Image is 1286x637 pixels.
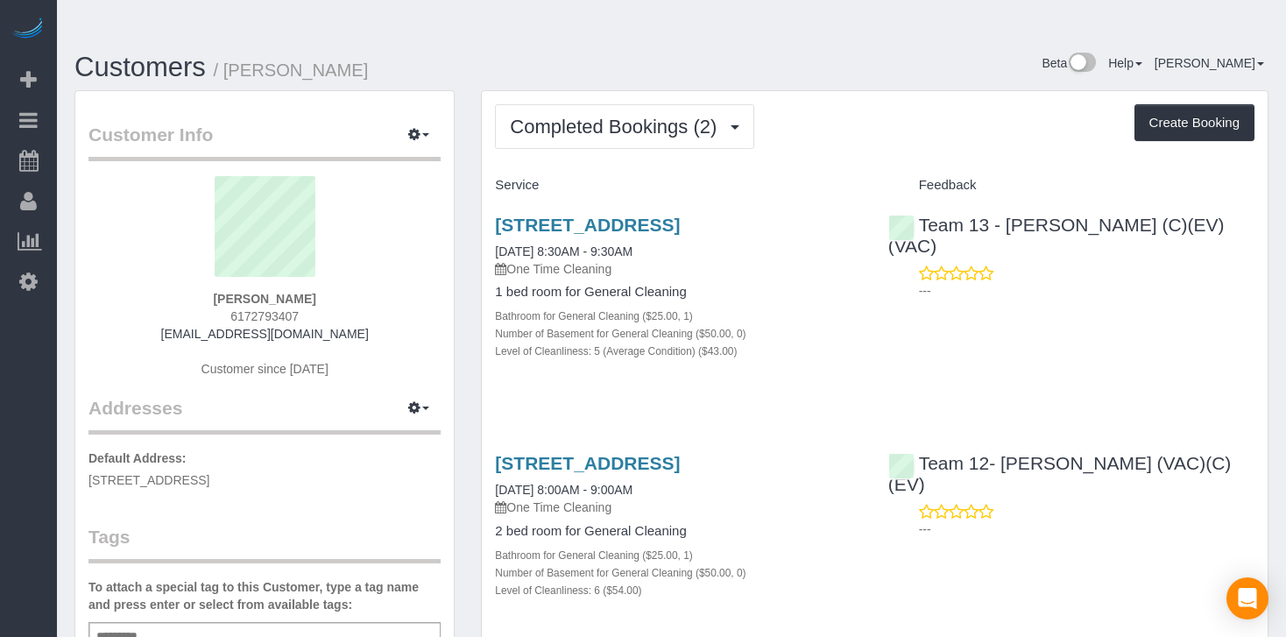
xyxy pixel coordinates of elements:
a: [DATE] 8:30AM - 9:30AM [495,244,632,258]
small: / [PERSON_NAME] [214,60,369,80]
p: --- [919,282,1254,300]
legend: Tags [88,524,441,563]
p: One Time Cleaning [495,260,861,278]
label: To attach a special tag to this Customer, type a tag name and press enter or select from availabl... [88,578,441,613]
h4: 2 bed room for General Cleaning [495,524,861,539]
p: One Time Cleaning [495,499,861,516]
p: --- [919,520,1254,538]
strong: [PERSON_NAME] [213,292,315,306]
a: [EMAIL_ADDRESS][DOMAIN_NAME] [161,327,369,341]
a: [DATE] 8:00AM - 9:00AM [495,483,632,497]
span: Customer since [DATE] [201,362,329,376]
small: Bathroom for General Cleaning ($25.00, 1) [495,310,692,322]
small: Number of Basement for General Cleaning ($50.00, 0) [495,328,745,340]
label: Default Address: [88,449,187,467]
small: Number of Basement for General Cleaning ($50.00, 0) [495,567,745,579]
a: [STREET_ADDRESS] [495,215,680,235]
span: [STREET_ADDRESS] [88,473,209,487]
a: Customers [74,52,206,82]
h4: 1 bed room for General Cleaning [495,285,861,300]
a: [PERSON_NAME] [1155,56,1264,70]
a: Team 12- [PERSON_NAME] (VAC)(C)(EV) [888,453,1232,494]
span: 6172793407 [230,309,299,323]
small: Bathroom for General Cleaning ($25.00, 1) [495,549,692,562]
span: Completed Bookings (2) [510,116,725,138]
small: Level of Cleanliness: 6 ($54.00) [495,584,641,597]
a: Team 13 - [PERSON_NAME] (C)(EV)(VAC) [888,215,1225,256]
img: New interface [1067,53,1096,75]
a: Help [1108,56,1142,70]
h4: Service [495,178,861,193]
a: Beta [1042,56,1096,70]
button: Create Booking [1134,104,1254,141]
small: Level of Cleanliness: 5 (Average Condition) ($43.00) [495,345,737,357]
h4: Feedback [888,178,1254,193]
button: Completed Bookings (2) [495,104,754,149]
img: Automaid Logo [11,18,46,42]
legend: Customer Info [88,122,441,161]
div: Open Intercom Messenger [1226,577,1268,619]
a: [STREET_ADDRESS] [495,453,680,473]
